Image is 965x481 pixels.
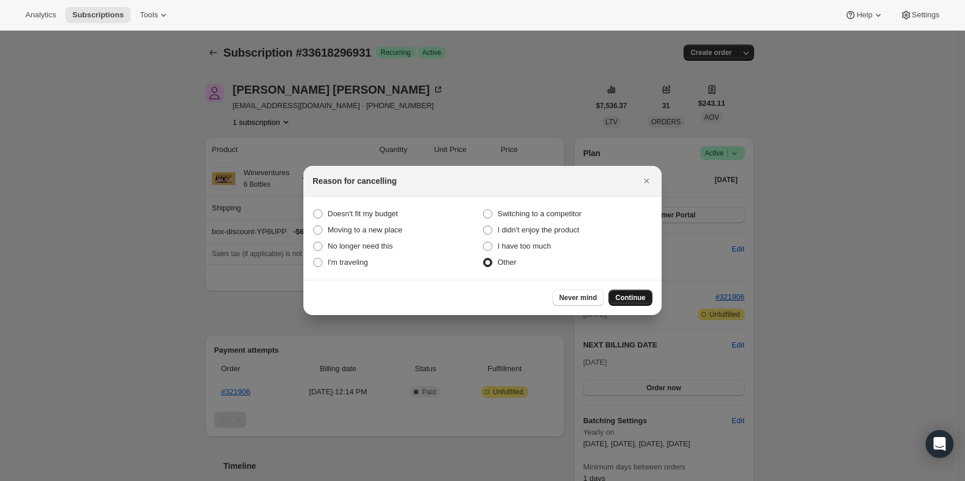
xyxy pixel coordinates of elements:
span: Analytics [25,10,56,20]
span: Moving to a new place [328,225,402,234]
span: Subscriptions [72,10,124,20]
button: Never mind [552,290,604,306]
span: Doesn't fit my budget [328,209,398,218]
button: Continue [608,290,652,306]
h2: Reason for cancelling [313,175,396,187]
button: Tools [133,7,176,23]
span: Settings [912,10,940,20]
span: No longer need this [328,242,393,250]
button: Settings [893,7,947,23]
div: Open Intercom Messenger [926,430,953,458]
span: I have too much [498,242,551,250]
span: Other [498,258,517,267]
span: Tools [140,10,158,20]
button: Analytics [18,7,63,23]
span: Help [856,10,872,20]
span: I'm traveling [328,258,368,267]
button: Subscriptions [65,7,131,23]
span: I didn't enjoy the product [498,225,579,234]
span: Switching to a competitor [498,209,581,218]
span: Continue [615,293,645,302]
button: Close [639,173,655,189]
button: Help [838,7,890,23]
span: Never mind [559,293,597,302]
